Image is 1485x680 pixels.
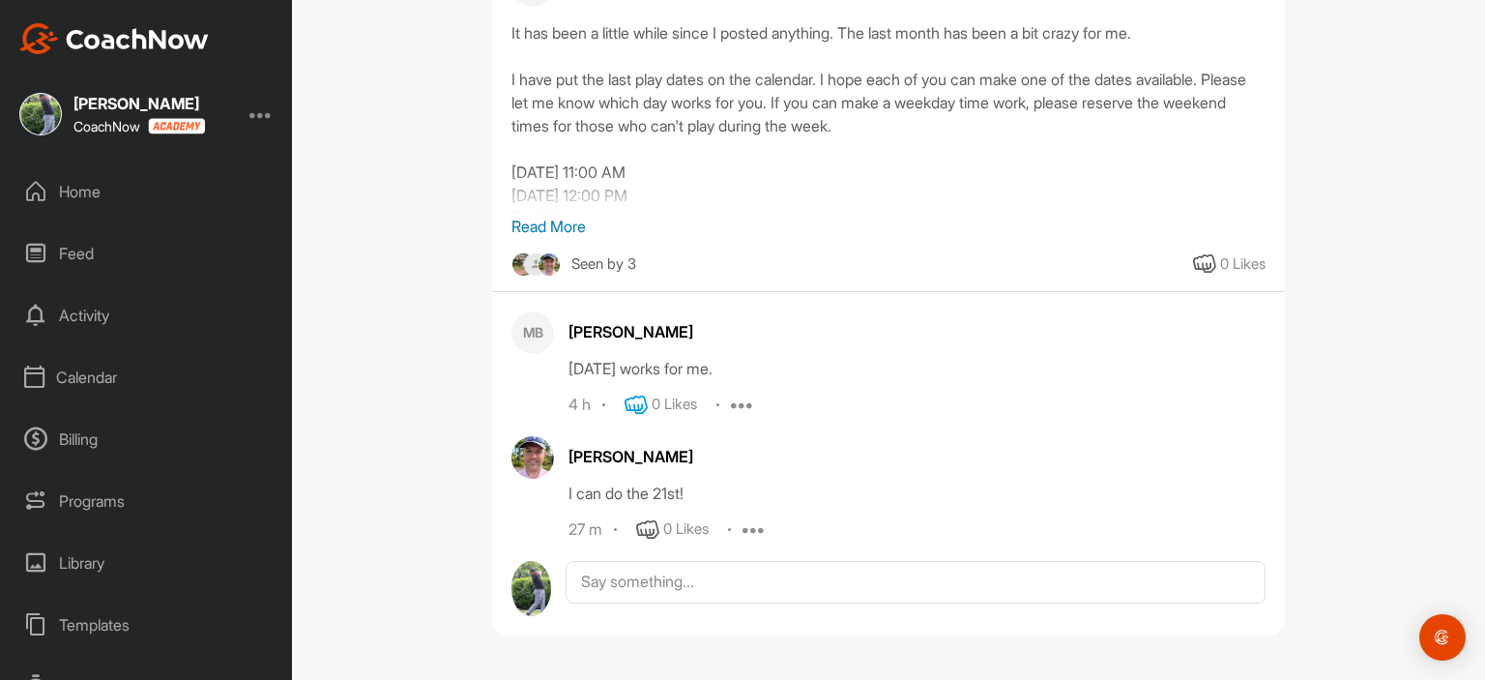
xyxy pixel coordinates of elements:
div: 27 m [568,520,602,540]
div: Templates [11,601,283,649]
div: I can do the 21st! [568,482,1266,505]
div: Library [11,539,283,587]
div: [PERSON_NAME] [568,445,1266,468]
div: 4 h [568,396,591,415]
img: square_136c4320a53e2c19ad7e6e3708c84a54.jpg [511,252,536,277]
img: square_be50e360cb83bc42e70688069d294275.jpg [538,252,562,277]
div: Seen by 3 [571,252,636,277]
img: CoachNow [19,23,209,54]
img: CoachNow acadmey [148,118,205,134]
div: [PERSON_NAME] [568,320,1266,343]
img: square_default-ef6cabf814de5a2bf16c804365e32c732080f9872bdf737d349900a9daf73cf9.png [524,252,548,277]
div: CoachNow [73,118,205,134]
div: Feed [11,229,283,278]
div: Billing [11,415,283,463]
div: 0 Likes [663,518,709,541]
div: Calendar [11,353,283,401]
div: Activity [11,291,283,340]
div: It has been a little while since I posted anything. The last month has been a bit crazy for me. I... [511,21,1266,215]
div: Open Intercom Messenger [1419,614,1466,661]
div: [PERSON_NAME] [73,96,205,111]
img: 56867fa9dccf703a539e5bfd062e07c5.jpeg [19,93,62,135]
div: MB [511,311,554,354]
div: Home [11,167,283,216]
div: 0 Likes [1220,253,1266,276]
img: avatar [511,436,554,479]
div: 0 Likes [652,394,697,416]
img: avatar [511,561,551,617]
div: [DATE] works for me. [568,357,1266,380]
p: Read More [511,215,1266,238]
div: Programs [11,477,283,525]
